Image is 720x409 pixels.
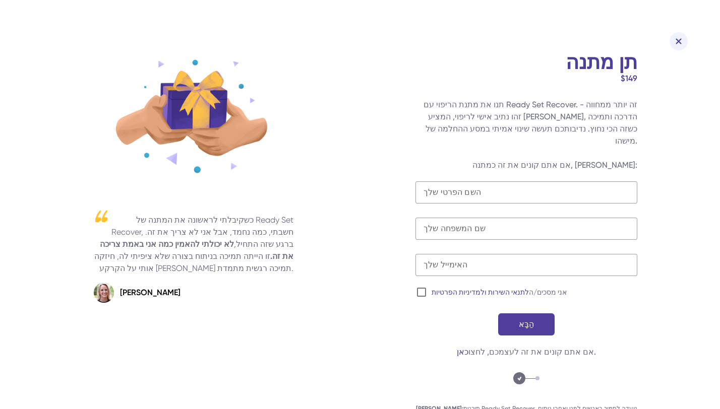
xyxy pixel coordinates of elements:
h1: תן מתנה [415,52,637,73]
button: הַבָּא [498,313,555,335]
img: דניאל [94,283,114,303]
div: [PERSON_NAME] [120,287,181,299]
img: לְצַטֵט [94,208,108,224]
label: אני מסכים/ה [432,287,567,297]
a: ולמדיניות הפרטיות [432,288,487,296]
a: כאן [457,347,468,357]
div: אם אתם קונים את זה לעצמכם, לחצו . [457,346,596,358]
div: כשקיבלתי לראשונה את המתנה של Ready Set Recover, חשבתי, כמה נחמד, אבל אני לא צריך את זה. ברגע שזה ... [94,214,293,275]
img: סגור את הסמל [676,38,682,44]
div: תנו את מתנת הריפוי עם Ready Set Recover. זה יותר ממחווה - זהו נתיב אישי לריפוי, המציע [PERSON_NAM... [415,99,637,171]
img: איור 1 של "תן מתנה" [110,52,277,180]
a: לתנאי השירות [488,288,529,296]
div: $149 [415,73,637,85]
b: לא יכולתי להאמין כמה אני באמת צריכה את זה. [100,239,293,261]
